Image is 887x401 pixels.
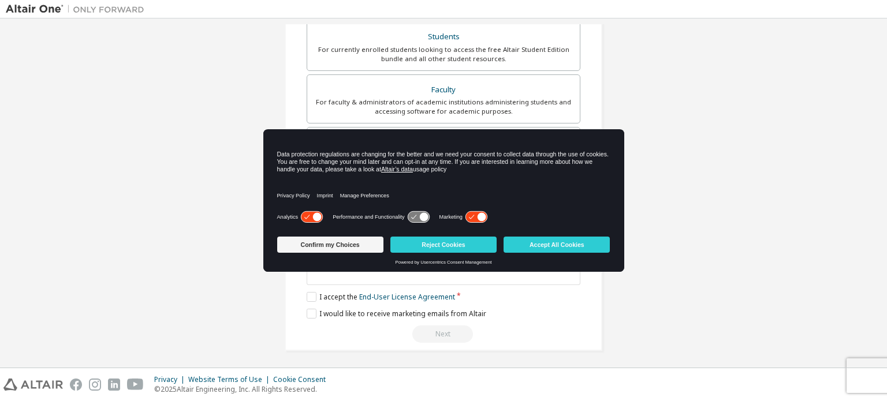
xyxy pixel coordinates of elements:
[314,98,573,116] div: For faculty & administrators of academic institutions administering students and accessing softwa...
[307,325,580,343] div: Read and acccept EULA to continue
[70,378,82,391] img: facebook.svg
[314,45,573,63] div: For currently enrolled students looking to access the free Altair Student Edition bundle and all ...
[314,82,573,98] div: Faculty
[108,378,120,391] img: linkedin.svg
[3,378,63,391] img: altair_logo.svg
[273,375,333,384] div: Cookie Consent
[154,375,188,384] div: Privacy
[307,309,486,318] label: I would like to receive marketing emails from Altair
[127,378,144,391] img: youtube.svg
[359,292,455,302] a: End-User License Agreement
[188,375,273,384] div: Website Terms of Use
[307,292,455,302] label: I accept the
[314,29,573,45] div: Students
[154,384,333,394] p: © 2025 Altair Engineering, Inc. All Rights Reserved.
[89,378,101,391] img: instagram.svg
[6,3,150,15] img: Altair One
